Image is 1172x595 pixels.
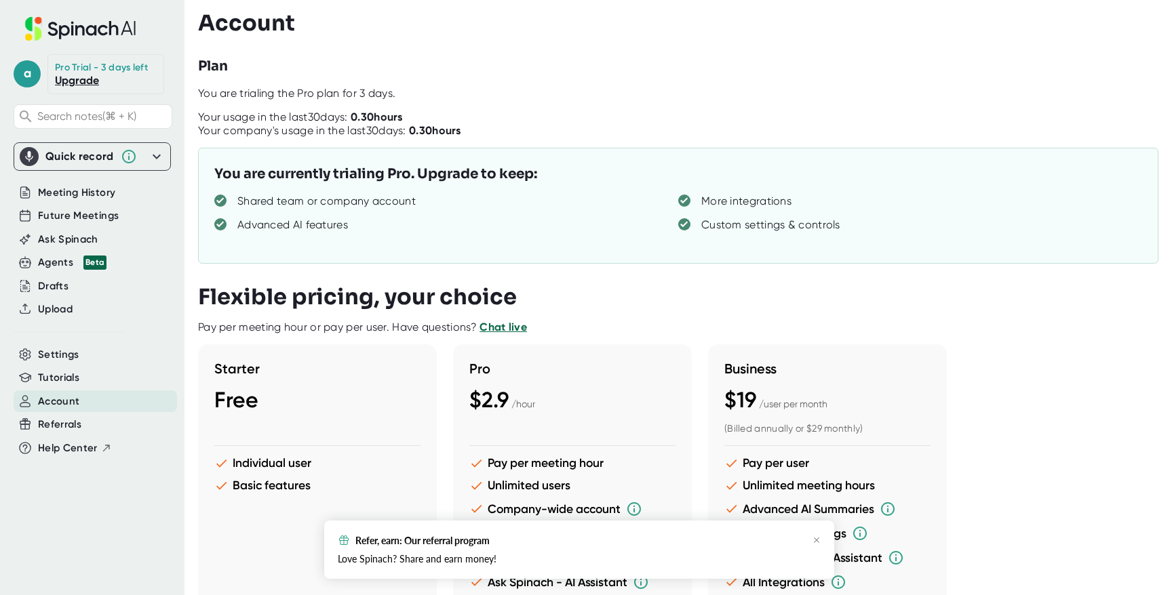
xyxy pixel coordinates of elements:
div: Quick record [45,150,114,163]
span: / user per month [759,398,827,409]
button: Help Center [38,440,112,456]
div: You are trialing the Pro plan for 3 days. [198,87,1172,100]
li: All Integrations [724,574,931,590]
b: 0.30 hours [351,110,403,123]
button: Tutorials [38,370,79,386]
a: Chat live [480,321,527,333]
div: Beta [83,255,106,270]
button: Upload [38,302,73,317]
button: Agents Beta [38,255,106,270]
h3: Pro [469,361,676,377]
li: Pay per meeting hour [469,456,676,470]
h3: Flexible pricing, your choice [198,284,517,310]
h3: Account [198,10,295,36]
h3: Business [724,361,931,377]
b: 0.30 hours [409,124,461,137]
button: Drafts [38,279,69,294]
div: Pro Trial - 3 days left [55,62,148,74]
div: Shared team or company account [237,194,416,208]
span: Help Center [38,440,98,456]
button: Account [38,394,79,409]
li: Company-wide account [469,501,676,517]
button: Settings [38,347,79,363]
h3: Starter [214,361,421,377]
span: $2.9 [469,387,509,413]
li: Unlimited meeting hours [724,478,931,493]
a: Upgrade [55,74,99,87]
div: Agents [38,255,106,270]
div: Advanced AI features [237,218,348,232]
span: a [14,60,41,87]
li: Unlimited users [469,478,676,493]
span: / hour [511,398,535,409]
span: $19 [724,387,756,413]
div: More integrations [701,194,792,208]
button: Meeting History [38,185,115,201]
div: (Billed annually or $29 monthly) [724,423,931,435]
h3: You are currently trialing Pro. Upgrade to keep: [214,164,537,184]
li: Ask Spinach - AI Assistant [469,574,676,590]
div: Custom settings & controls [701,218,840,232]
div: Your company's usage in the last 30 days: [198,124,461,138]
div: Quick record [20,143,165,170]
button: Future Meetings [38,208,119,224]
li: Individual user [214,456,421,470]
li: Pay per user [724,456,931,470]
div: Pay per meeting hour or pay per user. Have questions? [198,321,527,334]
li: Basic features [214,478,421,493]
iframe: Intercom live chat [1126,549,1158,581]
button: Ask Spinach [38,232,98,247]
li: Advanced AI Summaries [724,501,931,517]
button: Referrals [38,417,81,432]
div: Your usage in the last 30 days: [198,110,403,124]
span: Free [214,387,258,413]
span: Search notes (⌘ + K) [37,110,136,123]
h3: Plan [198,56,228,77]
